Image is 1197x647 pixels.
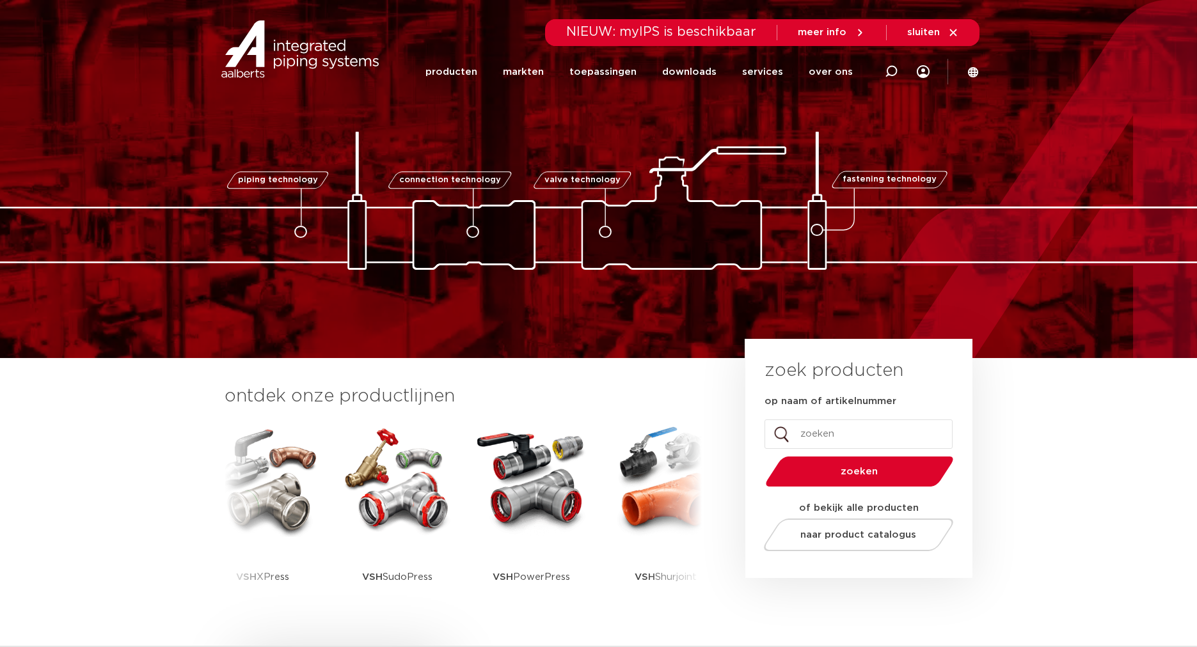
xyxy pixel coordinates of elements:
a: producten [425,47,477,97]
p: PowerPress [493,537,570,617]
a: toepassingen [569,47,637,97]
a: VSHShurjoint [608,422,724,617]
label: op naam of artikelnummer [765,395,896,408]
p: SudoPress [362,537,432,617]
span: connection technology [399,176,500,184]
h3: zoek producten [765,358,903,384]
input: zoeken [765,419,953,449]
span: fastening technology [843,176,937,184]
h3: ontdek onze productlijnen [225,384,702,409]
strong: VSH [493,572,513,582]
strong: VSH [362,572,383,582]
a: downloads [662,47,717,97]
a: naar product catalogus [760,518,956,551]
p: Shurjoint [635,537,697,617]
span: NIEUW: myIPS is beschikbaar [566,26,756,38]
a: markten [503,47,544,97]
button: zoeken [760,455,958,488]
strong: of bekijk alle producten [799,503,919,513]
span: zoeken [798,467,921,476]
span: naar product catalogus [800,530,916,540]
span: meer info [798,27,846,37]
a: over ons [809,47,853,97]
span: piping technology [238,176,318,184]
span: valve technology [544,176,621,184]
a: VSHPowerPress [474,422,589,617]
strong: VSH [236,572,257,582]
a: VSHXPress [205,422,321,617]
a: VSHSudoPress [340,422,455,617]
nav: Menu [425,47,853,97]
a: sluiten [907,27,959,38]
a: services [742,47,783,97]
a: meer info [798,27,866,38]
p: XPress [236,537,289,617]
span: sluiten [907,27,940,37]
strong: VSH [635,572,655,582]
